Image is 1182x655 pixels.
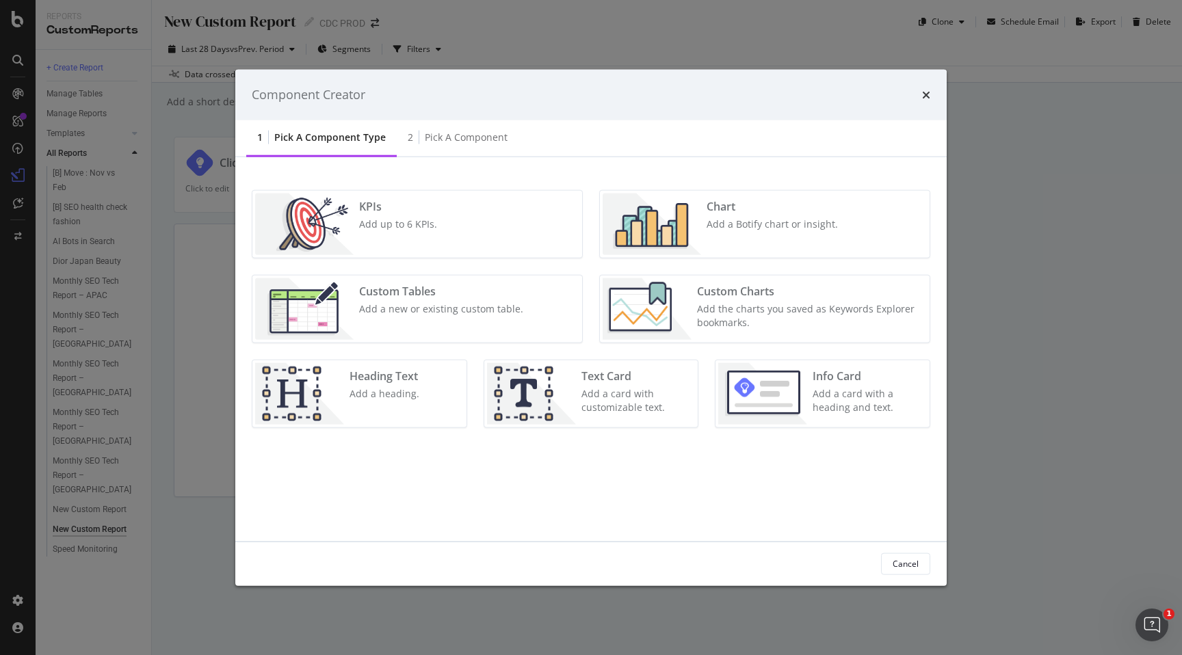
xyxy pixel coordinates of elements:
[697,283,921,299] div: Custom Charts
[255,193,354,254] img: __UUOcd1.png
[359,217,437,230] div: Add up to 6 KPIs.
[350,386,419,400] div: Add a heading.
[235,70,947,586] div: modal
[922,86,930,104] div: times
[707,217,838,230] div: Add a Botify chart or insight.
[252,86,365,104] div: Component Creator
[1135,609,1168,641] iframe: Intercom live chat
[274,130,386,144] div: Pick a Component type
[718,362,807,424] img: 9fcGIRyhgxRLRpur6FCk681sBQ4rDmX99LnU5EkywwAAAAAElFTkSuQmCC
[603,193,701,254] img: BHjNRGjj.png
[581,368,690,384] div: Text Card
[813,386,921,414] div: Add a card with a heading and text.
[893,558,919,570] div: Cancel
[881,552,930,574] button: Cancel
[425,130,508,144] div: Pick a Component
[350,368,419,384] div: Heading Text
[408,130,413,144] div: 2
[813,368,921,384] div: Info Card
[257,130,263,144] div: 1
[603,278,692,339] img: Chdk0Fza.png
[359,302,523,315] div: Add a new or existing custom table.
[359,198,437,214] div: KPIs
[707,198,838,214] div: Chart
[581,386,690,414] div: Add a card with customizable text.
[487,362,576,424] img: CIPqJSrR.png
[255,278,354,339] img: CzM_nd8v.png
[1164,609,1174,619] span: 1
[359,283,523,299] div: Custom Tables
[255,362,344,424] img: CtJ9-kHf.png
[697,302,921,329] div: Add the charts you saved as Keywords Explorer bookmarks.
